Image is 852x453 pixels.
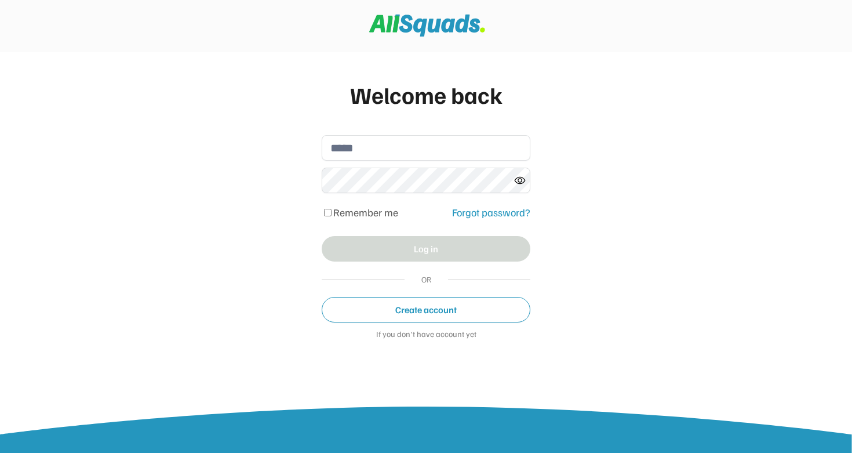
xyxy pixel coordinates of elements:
label: Remember me [333,206,398,219]
div: If you don't have account yet [322,329,530,341]
img: Squad%20Logo.svg [369,15,485,37]
button: Log in [322,236,530,262]
div: Forgot password? [452,205,530,220]
div: Welcome back [322,77,530,112]
button: Create account [322,297,530,322]
div: OR [416,273,436,285]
